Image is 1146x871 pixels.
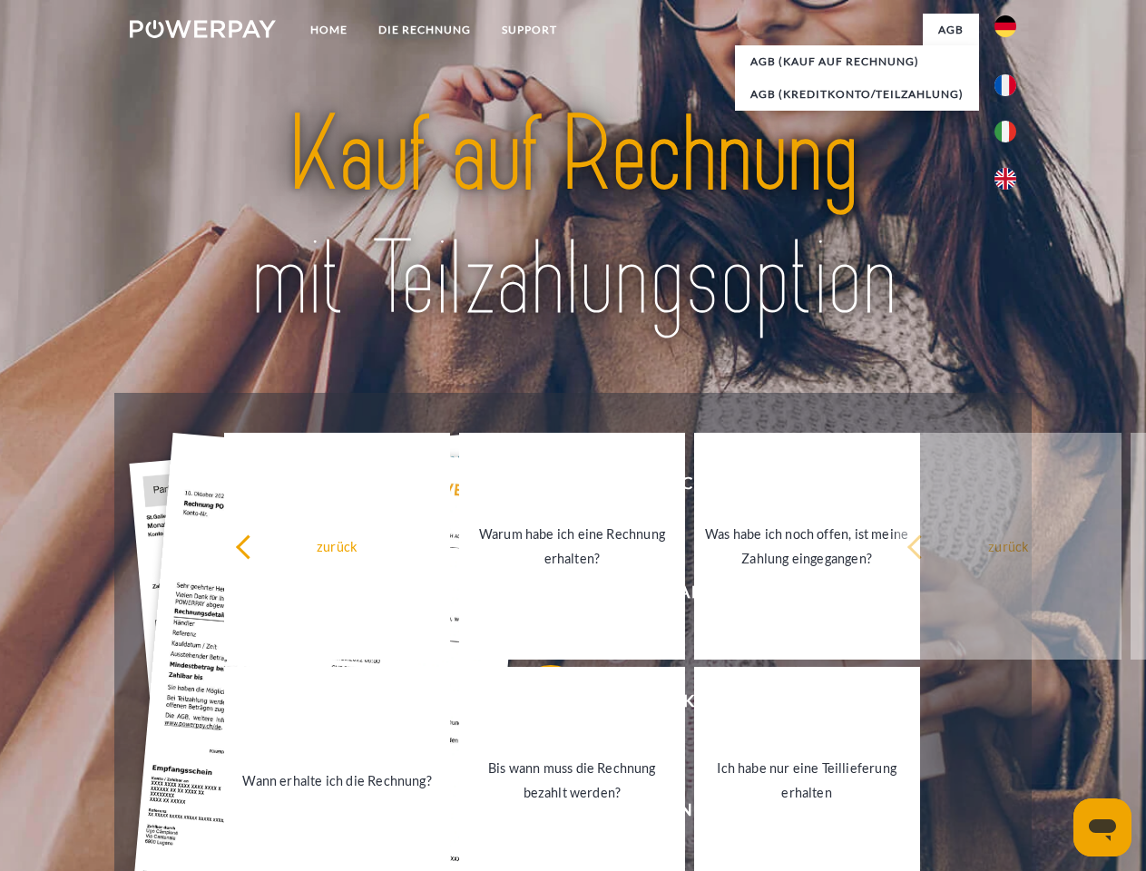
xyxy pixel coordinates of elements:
[486,14,573,46] a: SUPPORT
[1073,798,1131,856] iframe: Schaltfläche zum Öffnen des Messaging-Fensters
[735,45,979,78] a: AGB (Kauf auf Rechnung)
[173,87,973,347] img: title-powerpay_de.svg
[994,15,1016,37] img: de
[994,74,1016,96] img: fr
[705,522,909,571] div: Was habe ich noch offen, ist meine Zahlung eingegangen?
[994,121,1016,142] img: it
[906,533,1111,558] div: zurück
[130,20,276,38] img: logo-powerpay-white.svg
[235,768,439,792] div: Wann erhalte ich die Rechnung?
[470,756,674,805] div: Bis wann muss die Rechnung bezahlt werden?
[363,14,486,46] a: DIE RECHNUNG
[295,14,363,46] a: Home
[470,522,674,571] div: Warum habe ich eine Rechnung erhalten?
[735,78,979,111] a: AGB (Kreditkonto/Teilzahlung)
[705,756,909,805] div: Ich habe nur eine Teillieferung erhalten
[923,14,979,46] a: agb
[694,433,920,660] a: Was habe ich noch offen, ist meine Zahlung eingegangen?
[235,533,439,558] div: zurück
[994,168,1016,190] img: en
